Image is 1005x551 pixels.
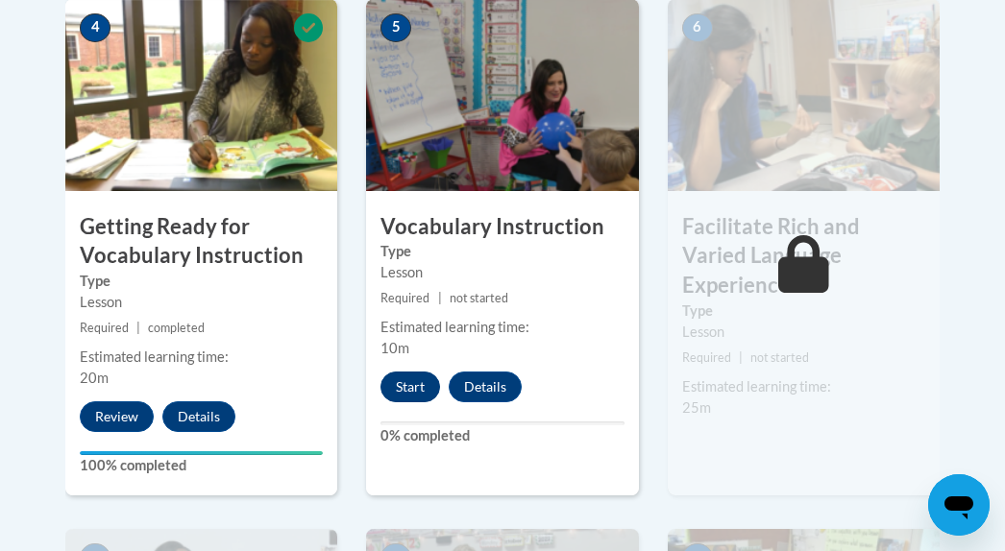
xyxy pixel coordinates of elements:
[380,317,624,338] div: Estimated learning time:
[366,212,638,242] h3: Vocabulary Instruction
[80,347,323,368] div: Estimated learning time:
[148,321,205,335] span: completed
[682,13,713,42] span: 6
[80,451,323,455] div: Your progress
[80,271,323,292] label: Type
[928,474,990,536] iframe: 启动消息传送窗口的按钮
[682,399,711,416] span: 25m
[380,425,624,446] label: 0% completed
[136,321,140,335] span: |
[80,321,129,335] span: Required
[380,262,624,283] div: Lesson
[380,13,411,42] span: 5
[65,212,337,272] h3: Getting Ready for Vocabulary Instruction
[449,371,522,402] button: Details
[80,401,154,432] button: Review
[380,340,409,356] span: 10m
[438,291,442,305] span: |
[380,371,440,402] button: Start
[450,291,508,305] span: not started
[682,300,925,322] label: Type
[750,350,809,365] span: not started
[80,13,110,42] span: 4
[80,292,323,313] div: Lesson
[380,241,624,262] label: Type
[739,350,743,365] span: |
[682,350,731,365] span: Required
[380,291,429,305] span: Required
[80,455,323,476] label: 100% completed
[668,212,940,300] h3: Facilitate Rich and Varied Language Experiences
[682,376,925,397] div: Estimated learning time:
[80,370,109,386] span: 20m
[162,401,235,432] button: Details
[682,322,925,343] div: Lesson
